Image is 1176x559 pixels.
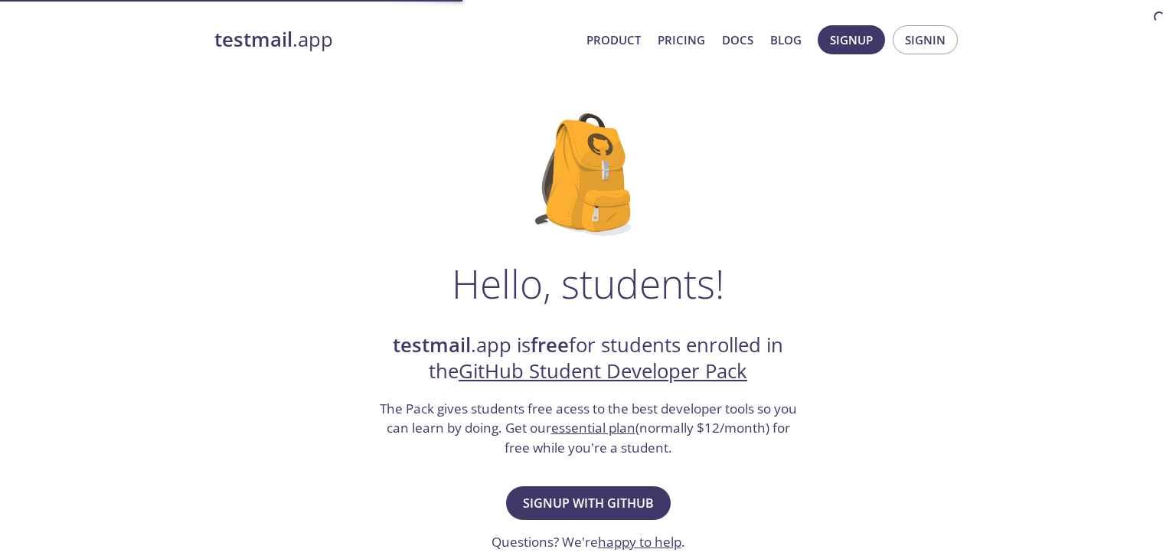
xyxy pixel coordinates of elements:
[535,113,642,236] img: github-student-backpack.png
[531,332,569,358] strong: free
[377,332,799,385] h2: .app is for students enrolled in the
[459,358,747,384] a: GitHub Student Developer Pack
[818,25,885,54] button: Signup
[586,30,641,50] a: Product
[214,27,574,53] a: testmail.app
[492,532,685,552] h3: Questions? We're .
[830,30,873,50] span: Signup
[893,25,958,54] button: Signin
[452,260,724,306] h1: Hello, students!
[523,492,654,514] span: Signup with GitHub
[658,30,705,50] a: Pricing
[905,30,946,50] span: Signin
[393,332,471,358] strong: testmail
[722,30,753,50] a: Docs
[551,419,635,436] a: essential plan
[770,30,802,50] a: Blog
[506,486,671,520] button: Signup with GitHub
[214,26,292,53] strong: testmail
[598,533,681,551] a: happy to help
[377,399,799,458] h3: The Pack gives students free acess to the best developer tools so you can learn by doing. Get our...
